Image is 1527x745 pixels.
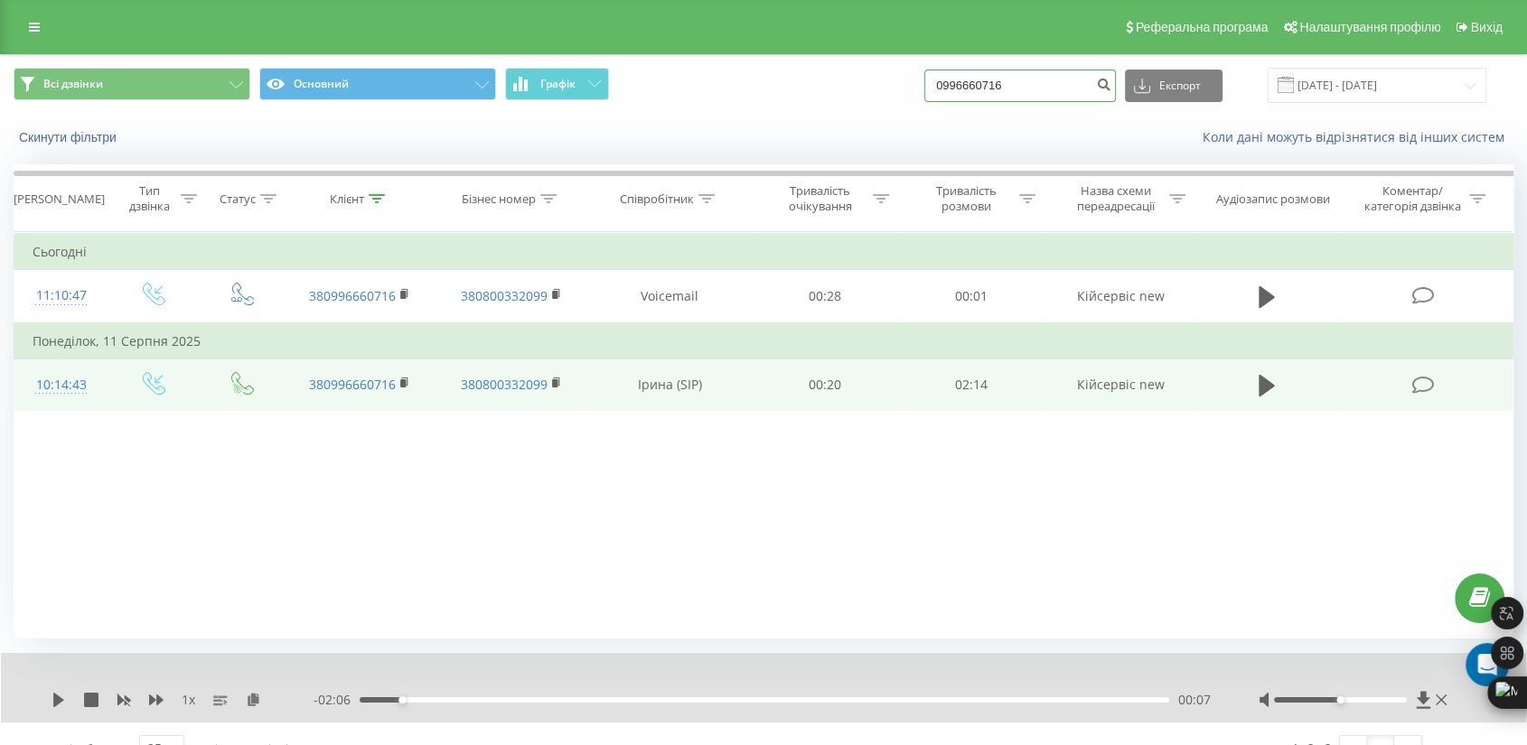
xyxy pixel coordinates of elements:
[1359,183,1465,214] div: Коментар/категорія дзвінка
[309,287,396,304] a: 380996660716
[124,183,176,214] div: Тип дзвінка
[620,191,694,207] div: Співробітник
[924,70,1116,102] input: Пошук за номером
[259,68,496,100] button: Основний
[587,270,751,323] td: Voicemail
[1203,128,1513,145] a: Коли дані можуть відрізнятися вiд інших систем
[540,78,576,90] span: Графік
[1471,20,1503,34] span: Вихід
[1136,20,1269,34] span: Реферальна програма
[398,696,406,703] div: Accessibility label
[309,376,396,393] a: 380996660716
[1178,691,1211,709] span: 00:07
[898,270,1045,323] td: 00:01
[182,691,195,709] span: 1 x
[43,77,103,91] span: Всі дзвінки
[33,278,89,313] div: 11:10:47
[330,191,364,207] div: Клієнт
[918,183,1015,214] div: Тривалість розмови
[898,359,1045,411] td: 02:14
[33,368,89,403] div: 10:14:43
[14,234,1513,270] td: Сьогодні
[461,376,548,393] a: 380800332099
[461,287,548,304] a: 380800332099
[1125,70,1223,102] button: Експорт
[14,129,126,145] button: Скинути фільтри
[1068,183,1165,214] div: Назва схеми переадресації
[14,191,105,207] div: [PERSON_NAME]
[1045,270,1196,323] td: Кійсервіс new
[462,191,536,207] div: Бізнес номер
[752,359,898,411] td: 00:20
[772,183,868,214] div: Тривалість очікування
[1045,359,1196,411] td: Кійсервіс new
[1299,20,1440,34] span: Налаштування профілю
[314,691,360,709] span: - 02:06
[14,323,1513,359] td: Понеділок, 11 Серпня 2025
[220,191,256,207] div: Статус
[1336,696,1344,703] div: Accessibility label
[1216,191,1330,207] div: Аудіозапис розмови
[14,68,250,100] button: Всі дзвінки
[587,359,751,411] td: Ірина (SIP)
[1466,643,1509,686] div: Open Intercom Messenger
[752,270,898,323] td: 00:28
[505,68,609,100] button: Графік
